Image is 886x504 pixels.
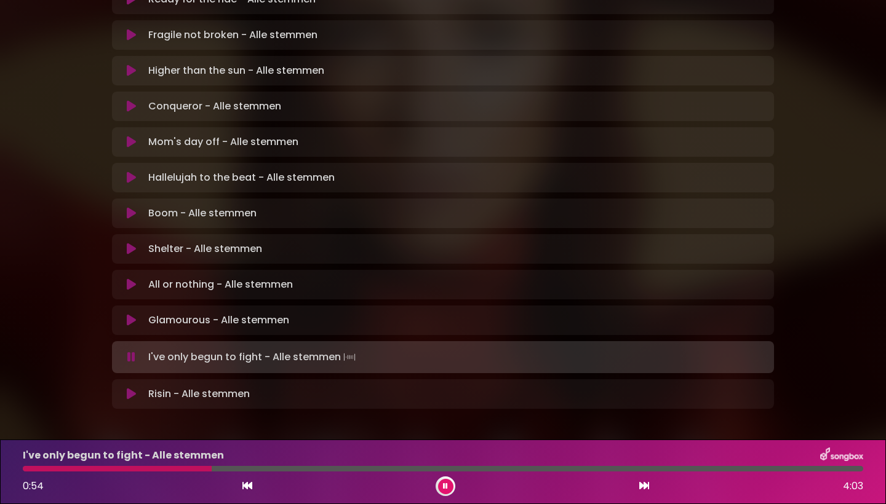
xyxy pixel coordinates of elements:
img: songbox-logo-white.png [820,447,863,463]
p: Shelter - Alle stemmen [148,242,262,256]
p: Boom - Alle stemmen [148,206,257,221]
p: I've only begun to fight - Alle stemmen [23,448,224,463]
p: I've only begun to fight - Alle stemmen [148,348,358,366]
p: All or nothing - Alle stemmen [148,277,293,292]
p: Hallelujah to the beat - Alle stemmen [148,170,335,185]
p: Mom's day off - Alle stemmen [148,135,298,149]
p: Risin - Alle stemmen [148,387,250,401]
p: Glamourous - Alle stemmen [148,313,289,328]
p: Conqueror - Alle stemmen [148,99,281,114]
p: Fragile not broken - Alle stemmen [148,28,317,42]
img: waveform4.gif [341,348,358,366]
p: Higher than the sun - Alle stemmen [148,63,324,78]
